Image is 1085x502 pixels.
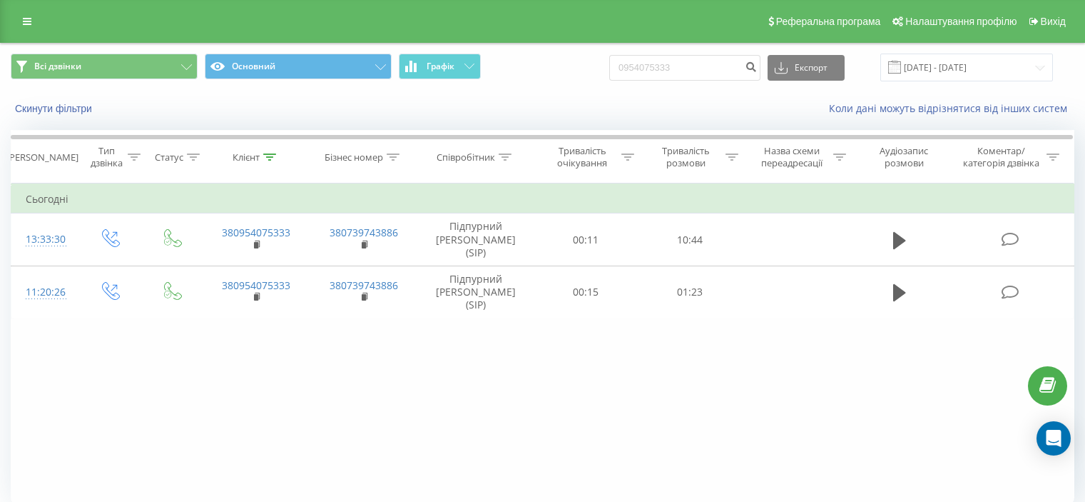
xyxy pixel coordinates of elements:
[34,61,81,72] span: Всі дзвінки
[26,226,63,253] div: 13:33:30
[330,226,398,239] a: 380739743886
[862,145,946,169] div: Аудіозапис розмови
[905,16,1017,27] span: Налаштування профілю
[325,151,383,164] div: Бізнес номер
[222,278,290,292] a: 380954075333
[547,145,618,169] div: Тривалість очікування
[768,55,845,81] button: Експорт
[534,214,638,266] td: 00:11
[11,102,99,115] button: Скинути фільтри
[90,145,123,169] div: Тип дзвінка
[651,145,722,169] div: Тривалість розмови
[205,54,392,79] button: Основний
[6,151,78,164] div: [PERSON_NAME]
[155,151,183,164] div: Статус
[418,214,534,266] td: Підпурний [PERSON_NAME] (SIP)
[11,54,198,79] button: Всі дзвінки
[609,55,760,81] input: Пошук за номером
[427,61,454,71] span: Графік
[222,226,290,239] a: 380954075333
[959,145,1043,169] div: Коментар/категорія дзвінка
[437,151,495,164] div: Співробітник
[1036,421,1071,456] div: Open Intercom Messenger
[11,185,1074,214] td: Сьогодні
[399,54,481,79] button: Графік
[776,16,881,27] span: Реферальна програма
[1041,16,1066,27] span: Вихід
[233,151,260,164] div: Клієнт
[418,266,534,318] td: Підпурний [PERSON_NAME] (SIP)
[638,214,741,266] td: 10:44
[638,266,741,318] td: 01:23
[534,266,638,318] td: 00:15
[829,101,1074,115] a: Коли дані можуть відрізнятися вiд інших систем
[330,278,398,292] a: 380739743886
[755,145,830,169] div: Назва схеми переадресації
[26,278,63,306] div: 11:20:26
